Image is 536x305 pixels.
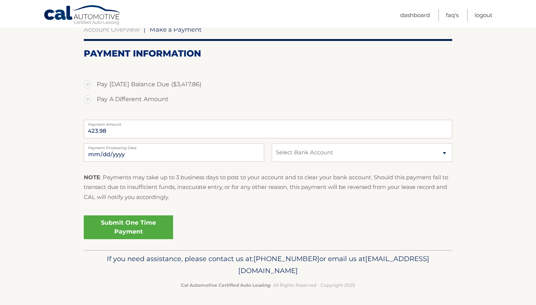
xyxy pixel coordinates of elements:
span: | [144,26,146,33]
a: FAQ's [446,9,459,21]
label: Payment Amount [84,120,452,126]
p: : Payments may take up to 3 business days to post to your account and to clear your bank account.... [84,173,452,202]
strong: Cal Automotive Certified Auto Leasing [181,282,270,288]
label: Payment Processing Date [84,143,264,149]
a: Dashboard [400,9,430,21]
input: Payment Date [84,143,264,162]
label: Pay A Different Amount [84,92,452,107]
a: Cal Automotive [44,5,122,26]
input: Payment Amount [84,120,452,138]
p: If you need assistance, please contact us at: or email us at [89,253,447,277]
a: Submit One Time Payment [84,215,173,239]
label: Pay [DATE] Balance Due ($3,417.86) [84,77,452,92]
a: Logout [475,9,492,21]
p: - All Rights Reserved - Copyright 2025 [89,281,447,289]
span: [PHONE_NUMBER] [253,254,319,263]
span: Make a Payment [150,26,202,33]
strong: NOTE [84,174,100,181]
h2: Payment Information [84,48,452,59]
span: [EMAIL_ADDRESS][DOMAIN_NAME] [238,254,429,275]
a: Account Overview [84,26,140,33]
